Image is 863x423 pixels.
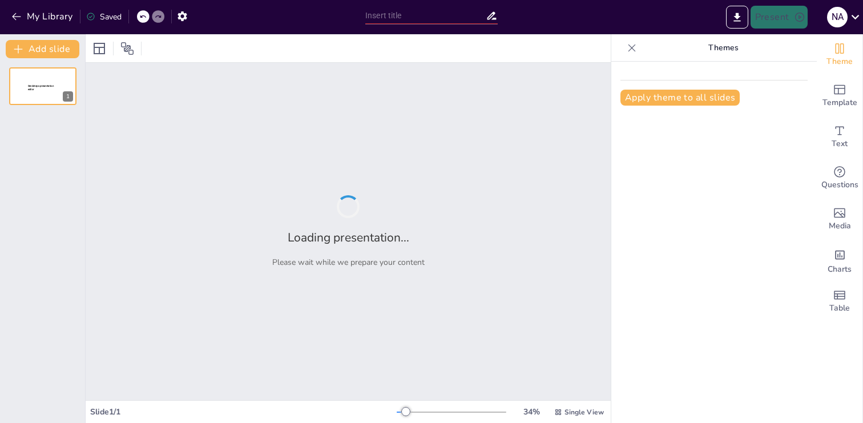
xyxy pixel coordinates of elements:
span: Single View [564,408,604,417]
div: Saved [86,11,122,22]
div: 1 [9,67,76,105]
div: Add charts and graphs [817,240,862,281]
div: Slide 1 / 1 [90,406,397,417]
span: Theme [826,55,853,68]
div: 1 [63,91,73,102]
p: Please wait while we prepare your content [272,257,425,268]
span: Template [822,96,857,109]
span: Position [120,42,134,55]
div: Change the overall theme [817,34,862,75]
button: Export to PowerPoint [726,6,748,29]
h2: Loading presentation... [288,229,409,245]
span: Text [832,138,848,150]
div: Layout [90,39,108,58]
div: Get real-time input from your audience [817,158,862,199]
div: Add text boxes [817,116,862,158]
button: Add slide [6,40,79,58]
span: Sendsteps presentation editor [28,84,54,91]
span: Media [829,220,851,232]
p: Themes [641,34,805,62]
span: Questions [821,179,858,191]
div: Add ready made slides [817,75,862,116]
span: Table [829,302,850,315]
button: N A [827,6,848,29]
button: Present [751,6,808,29]
span: Charts [828,263,852,276]
input: Insert title [365,7,486,24]
div: N A [827,7,848,27]
div: Add a table [817,281,862,322]
div: 34 % [518,406,545,417]
button: Apply theme to all slides [620,90,740,106]
div: Add images, graphics, shapes or video [817,199,862,240]
button: My Library [9,7,78,26]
